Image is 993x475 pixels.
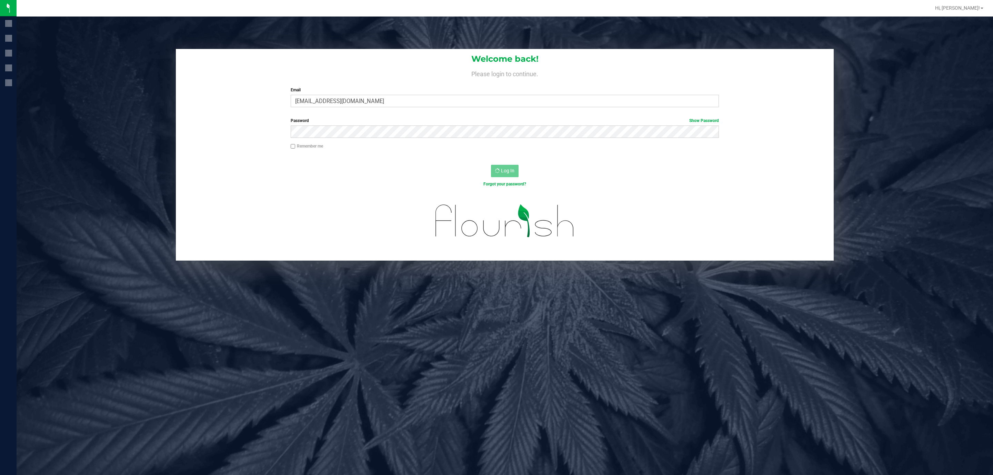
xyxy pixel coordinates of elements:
span: Hi, [PERSON_NAME]! [935,5,980,11]
span: Password [291,118,309,123]
h1: Welcome back! [176,54,834,63]
img: flourish_logo.svg [423,194,587,247]
h4: Please login to continue. [176,69,834,77]
input: Remember me [291,144,295,149]
label: Remember me [291,143,323,149]
span: Log In [501,168,514,173]
label: Email [291,87,719,93]
a: Forgot your password? [483,182,526,186]
button: Log In [491,165,519,177]
a: Show Password [689,118,719,123]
